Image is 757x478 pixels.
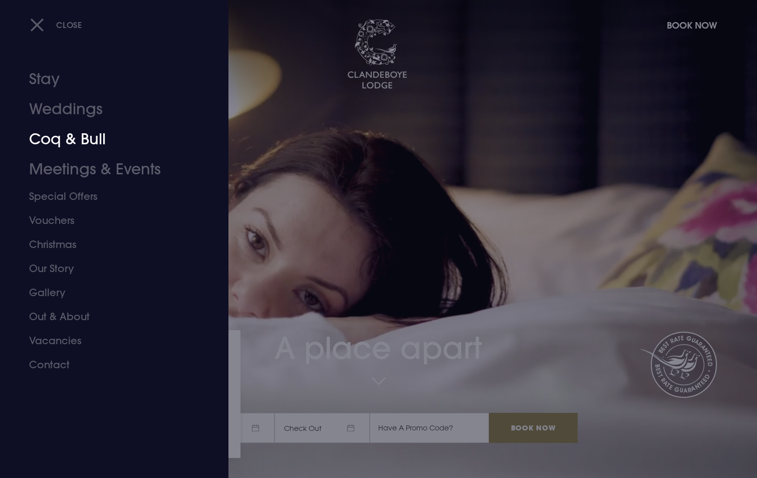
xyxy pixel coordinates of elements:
[30,15,82,35] button: Close
[56,20,82,30] span: Close
[29,94,187,124] a: Weddings
[29,281,187,305] a: Gallery
[29,64,187,94] a: Stay
[29,208,187,232] a: Vouchers
[29,232,187,257] a: Christmas
[29,257,187,281] a: Our Story
[29,329,187,353] a: Vacancies
[29,154,187,184] a: Meetings & Events
[29,124,187,154] a: Coq & Bull
[29,184,187,208] a: Special Offers
[29,305,187,329] a: Out & About
[29,353,187,377] a: Contact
